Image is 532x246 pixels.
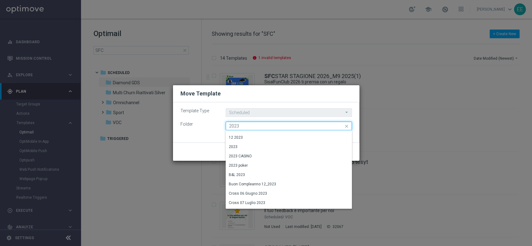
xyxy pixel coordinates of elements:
div: 2023 poker [229,163,248,168]
div: Press SPACE to select this row. [226,152,347,161]
div: 2023 [229,144,237,150]
div: Buon Compleanno 12_2023 [229,181,276,187]
div: Cross 06.Giugno 2023 [229,191,267,196]
div: Press SPACE to select this row. [226,189,347,198]
div: 2023 CASINO [229,153,252,159]
label: Template Type [176,108,221,114]
div: Press SPACE to select this row. [226,180,347,189]
i: close [344,122,350,131]
div: Press SPACE to select this row. [226,133,347,142]
div: Cross 07.Luglio 2023 [229,200,265,206]
label: Folder [176,122,221,127]
i: arrow_drop_down [344,109,350,116]
div: Press SPACE to select this row. [226,208,347,217]
div: Press SPACE to select this row. [226,161,347,170]
div: 12 2023 [229,135,243,140]
div: Press SPACE to select this row. [226,170,347,180]
h2: Move Template [180,90,221,97]
div: Press SPACE to select this row. [226,142,347,152]
div: B&L 2023 [229,172,245,178]
div: Press SPACE to select this row. [226,198,347,208]
input: Quick find [226,122,352,130]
